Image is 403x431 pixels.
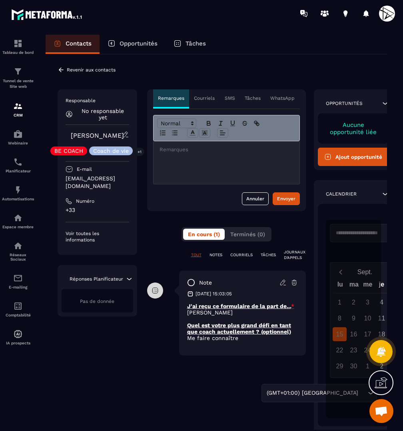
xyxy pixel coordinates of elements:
span: En cours (1) [188,231,220,237]
a: accountantaccountantComptabilité [2,295,34,323]
img: formation [13,39,23,48]
p: TÂCHES [261,252,276,258]
p: Opportunités [120,40,158,47]
p: Planificateur [2,169,34,173]
button: Envoyer [273,192,300,205]
p: E-mail [77,166,92,172]
a: Opportunités [100,35,166,54]
div: Envoyer [277,195,295,203]
p: [PERSON_NAME] [187,309,298,316]
p: Opportunités [326,100,363,107]
p: SMS [225,95,235,101]
p: BE COACH [54,148,83,154]
button: En cours (1) [183,229,225,240]
div: 11 [375,311,389,325]
span: Terminés (0) [230,231,265,237]
p: Calendrier [326,191,357,197]
p: Tâches [186,40,206,47]
img: automations [13,129,23,139]
div: 18 [375,327,389,341]
a: social-networksocial-networkRéseaux Sociaux [2,235,34,267]
a: Tâches [166,35,214,54]
a: formationformationTableau de bord [2,33,34,61]
p: JOURNAUX D'APPELS [284,249,305,261]
p: [EMAIL_ADDRESS][DOMAIN_NAME] [66,175,129,190]
a: [PERSON_NAME] [71,132,124,139]
p: +33 [66,206,129,214]
p: WhatsApp [270,95,295,101]
u: J'ai reçu ce formulaire de la part de... [187,303,291,309]
button: Annuler [242,192,269,205]
button: Terminés (0) [225,229,270,240]
p: Automatisations [2,197,34,201]
div: Search for option [261,384,377,402]
img: logo [11,7,83,22]
a: schedulerschedulerPlanificateur [2,151,34,179]
p: Me faire connaître [187,335,298,341]
p: Réponses Planificateur [70,276,123,282]
div: je [375,279,389,293]
a: Contacts [46,35,100,54]
a: formationformationTunnel de vente Site web [2,61,34,95]
p: NOTES [209,252,222,258]
div: Ouvrir le chat [369,399,393,423]
p: Réseaux Sociaux [2,253,34,261]
img: scheduler [13,157,23,167]
u: Quel est votre plus grand défi en tant que coach actuellement ? (optionnel) [187,322,291,335]
p: Responsable [66,97,129,104]
img: formation [13,67,23,76]
a: automationsautomationsAutomatisations [2,179,34,207]
p: Tunnel de vente Site web [2,78,34,89]
p: Comptabilité [2,313,34,317]
p: CRM [2,113,34,117]
p: Aucune opportunité liée [326,121,381,136]
div: 4 [375,295,389,309]
p: Coach de vie [93,148,129,154]
img: automations [13,329,23,339]
p: Espace membre [2,225,34,229]
a: formationformationCRM [2,95,34,123]
p: E-mailing [2,285,34,289]
a: automationsautomationsEspace membre [2,207,34,235]
button: Ajout opportunité [318,148,389,166]
img: email [13,273,23,283]
p: Courriels [194,95,215,101]
img: automations [13,185,23,195]
p: Revenir aux contacts [67,67,116,73]
p: +1 [135,148,144,156]
p: TOUT [191,252,201,258]
p: Voir toutes les informations [66,230,129,243]
p: COURRIELS [230,252,253,258]
a: emailemailE-mailing [2,267,34,295]
p: IA prospects [2,341,34,345]
img: accountant [13,301,23,311]
img: formation [13,101,23,111]
a: automationsautomationsWebinaire [2,123,34,151]
span: (GMT+01:00) [GEOGRAPHIC_DATA] [265,389,360,397]
p: Webinaire [2,141,34,145]
span: Pas de donnée [80,299,114,304]
p: note [199,279,212,287]
p: Tâches [245,95,261,101]
p: Remarques [158,95,184,101]
img: automations [13,213,23,223]
p: [DATE] 15:03:05 [196,291,232,297]
p: Numéro [76,198,94,204]
p: No responsable yet [77,108,129,121]
p: Tableau de bord [2,50,34,55]
p: Contacts [66,40,92,47]
img: social-network [13,241,23,251]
